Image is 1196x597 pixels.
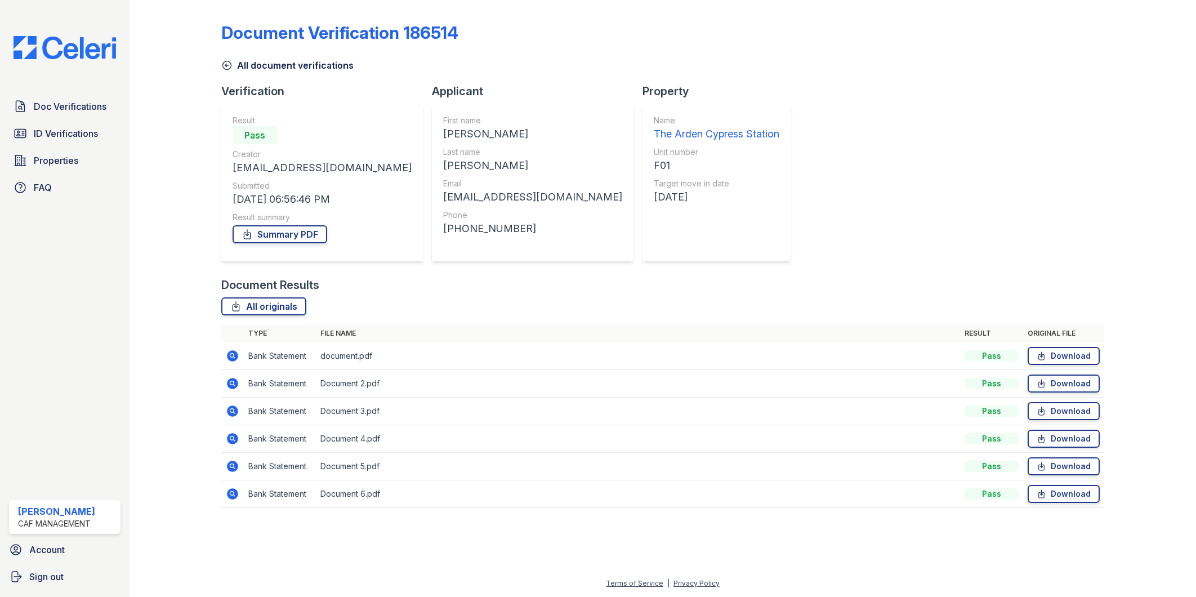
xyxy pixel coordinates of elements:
a: FAQ [9,176,121,199]
td: Bank Statement [244,370,316,398]
td: Document 3.pdf [316,398,961,425]
a: Download [1028,402,1100,420]
span: FAQ [34,181,52,194]
td: Document 2.pdf [316,370,961,398]
td: Document 6.pdf [316,480,961,508]
div: Creator [233,149,412,160]
div: [PHONE_NUMBER] [443,221,622,237]
div: [PERSON_NAME] [18,505,95,518]
div: Result summary [233,212,412,223]
div: Property [642,83,800,99]
div: Submitted [233,180,412,191]
div: Last name [443,146,622,158]
a: Download [1028,375,1100,393]
div: Pass [965,350,1019,362]
div: Pass [965,433,1019,444]
span: Properties [34,154,78,167]
td: Bank Statement [244,342,316,370]
span: ID Verifications [34,127,98,140]
a: Sign out [5,565,125,588]
th: Type [244,324,316,342]
div: First name [443,115,622,126]
div: Unit number [654,146,779,158]
a: All document verifications [221,59,354,72]
a: Privacy Policy [673,579,720,587]
a: Name The Arden Cypress Station [654,115,779,142]
a: Terms of Service [606,579,663,587]
div: [PERSON_NAME] [443,126,622,142]
span: Sign out [29,570,64,583]
a: Download [1028,347,1100,365]
div: The Arden Cypress Station [654,126,779,142]
img: CE_Logo_Blue-a8612792a0a2168367f1c8372b55b34899dd931a85d93a1a3d3e32e68fde9ad4.png [5,36,125,59]
div: Verification [221,83,432,99]
a: Download [1028,457,1100,475]
td: Bank Statement [244,453,316,480]
div: | [667,579,670,587]
div: F01 [654,158,779,173]
td: document.pdf [316,342,961,370]
div: Pass [965,461,1019,472]
a: Properties [9,149,121,172]
th: File name [316,324,961,342]
div: Target move in date [654,178,779,189]
a: ID Verifications [9,122,121,145]
div: Pass [233,126,278,144]
div: Document Verification 186514 [221,23,458,43]
div: [EMAIL_ADDRESS][DOMAIN_NAME] [443,189,622,205]
div: Pass [965,378,1019,389]
div: Name [654,115,779,126]
a: Summary PDF [233,225,327,243]
td: Document 5.pdf [316,453,961,480]
div: Pass [965,406,1019,417]
td: Document 4.pdf [316,425,961,453]
a: Doc Verifications [9,95,121,118]
span: Doc Verifications [34,100,106,113]
a: Download [1028,430,1100,448]
iframe: chat widget [1149,552,1185,586]
div: Document Results [221,277,319,293]
div: Phone [443,210,622,221]
div: [DATE] [654,189,779,205]
div: Email [443,178,622,189]
td: Bank Statement [244,425,316,453]
th: Result [960,324,1023,342]
div: Pass [965,488,1019,500]
div: [DATE] 06:56:46 PM [233,191,412,207]
td: Bank Statement [244,398,316,425]
div: CAF Management [18,518,95,529]
td: Bank Statement [244,480,316,508]
div: [PERSON_NAME] [443,158,622,173]
a: Account [5,538,125,561]
a: Download [1028,485,1100,503]
div: Result [233,115,412,126]
div: Applicant [432,83,642,99]
th: Original file [1023,324,1104,342]
div: [EMAIL_ADDRESS][DOMAIN_NAME] [233,160,412,176]
span: Account [29,543,65,556]
a: All originals [221,297,306,315]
